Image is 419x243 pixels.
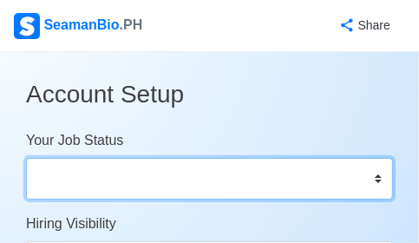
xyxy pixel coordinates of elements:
[26,130,123,151] label: Your Job Status
[14,13,142,39] div: SeamanBio
[14,13,40,39] img: Logo
[26,66,393,123] h3: Account Setup
[26,216,116,231] span: Hiring Visibility
[322,9,405,43] button: Share
[120,17,143,32] span: .PH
